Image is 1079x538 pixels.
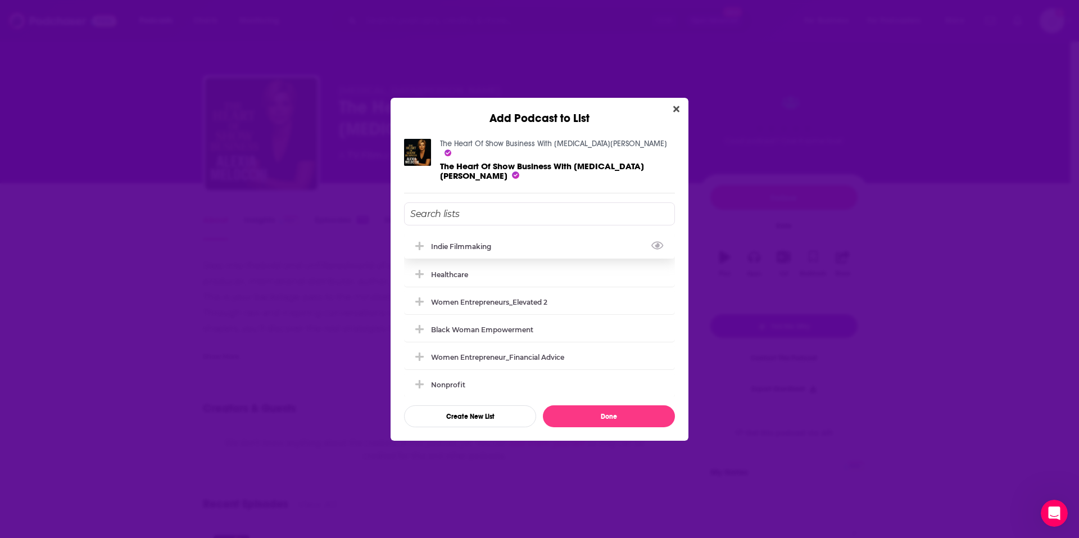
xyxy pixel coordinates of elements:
[404,202,675,427] div: Add Podcast To List
[440,161,644,181] a: The Heart Of Show Business With Alexia Melocchi
[404,372,675,397] div: Nonprofit
[431,325,533,334] div: Black Woman Empowerment
[669,102,684,116] button: Close
[440,161,644,181] span: The Heart Of Show Business With [MEDICAL_DATA][PERSON_NAME]
[391,98,688,125] div: Add Podcast to List
[404,290,675,314] div: Women Entrepreneurs_Elevated 2
[404,345,675,369] div: Women Entrepreneur_Financial Advice
[543,405,675,427] button: Done
[491,248,498,250] button: View Link
[431,353,564,361] div: Women Entrepreneur_Financial Advice
[404,234,675,259] div: Indie Filmmaking
[431,381,465,389] div: Nonprofit
[404,317,675,342] div: Black Woman Empowerment
[431,270,468,279] div: Healthcare
[404,262,675,287] div: Healthcare
[404,405,536,427] button: Create New List
[404,202,675,225] input: Search lists
[440,139,667,148] a: The Heart Of Show Business With Alexia Melocchi
[431,298,547,306] div: Women Entrepreneurs_Elevated 2
[1041,500,1068,527] iframe: Intercom live chat
[404,139,431,166] img: The Heart Of Show Business With Alexia Melocchi
[431,242,498,251] div: Indie Filmmaking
